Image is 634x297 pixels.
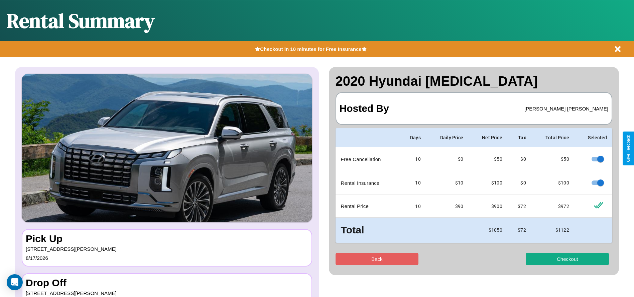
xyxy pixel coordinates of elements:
[399,128,426,147] th: Days
[508,147,531,171] td: $0
[508,171,531,195] td: $0
[399,195,426,218] td: 10
[531,171,575,195] td: $ 100
[426,195,469,218] td: $ 90
[508,218,531,243] td: $ 72
[26,277,308,289] h3: Drop Off
[399,171,426,195] td: 10
[531,195,575,218] td: $ 972
[508,195,531,218] td: $ 72
[26,244,308,253] p: [STREET_ADDRESS][PERSON_NAME]
[341,202,394,211] p: Rental Price
[340,96,389,121] h3: Hosted By
[7,274,23,290] div: Open Intercom Messenger
[336,128,613,243] table: simple table
[26,253,308,263] p: 8 / 17 / 2026
[341,223,394,237] h3: Total
[426,128,469,147] th: Daily Price
[469,171,508,195] td: $ 100
[531,128,575,147] th: Total Price
[26,233,308,244] h3: Pick Up
[260,46,361,52] b: Checkout in 10 minutes for Free Insurance
[469,128,508,147] th: Net Price
[524,104,608,113] p: [PERSON_NAME] [PERSON_NAME]
[575,128,612,147] th: Selected
[426,171,469,195] td: $10
[336,253,419,265] button: Back
[399,147,426,171] td: 10
[469,218,508,243] td: $ 1050
[469,147,508,171] td: $ 50
[426,147,469,171] td: $0
[626,135,631,162] div: Give Feedback
[7,7,155,34] h1: Rental Summary
[469,195,508,218] td: $ 900
[341,155,394,164] p: Free Cancellation
[341,178,394,188] p: Rental Insurance
[526,253,609,265] button: Checkout
[531,147,575,171] td: $ 50
[531,218,575,243] td: $ 1122
[336,74,613,89] h2: 2020 Hyundai [MEDICAL_DATA]
[508,128,531,147] th: Tax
